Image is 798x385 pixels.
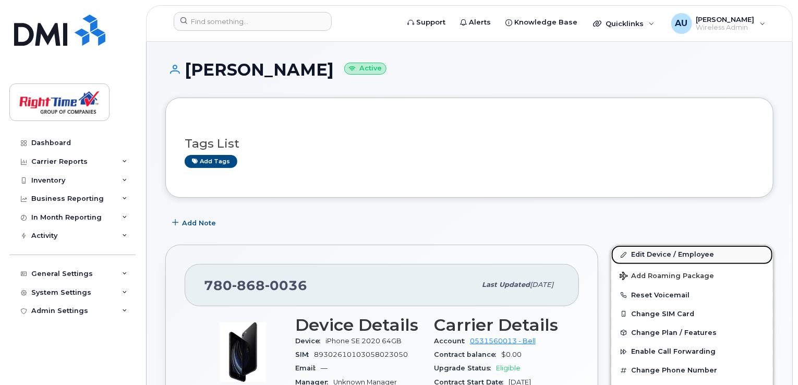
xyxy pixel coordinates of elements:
[204,278,307,293] span: 780
[631,348,716,356] span: Enable Call Forwarding
[501,351,522,358] span: $0.00
[295,316,421,334] h3: Device Details
[611,305,773,323] button: Change SIM Card
[620,272,714,282] span: Add Roaming Package
[232,278,265,293] span: 868
[530,281,553,288] span: [DATE]
[321,364,328,372] span: —
[295,364,321,372] span: Email
[611,361,773,380] button: Change Phone Number
[265,278,307,293] span: 0036
[182,218,216,228] span: Add Note
[185,155,237,168] a: Add tags
[611,286,773,305] button: Reset Voicemail
[611,245,773,264] a: Edit Device / Employee
[611,264,773,286] button: Add Roaming Package
[434,351,501,358] span: Contract balance
[496,364,521,372] span: Eligible
[165,61,773,79] h1: [PERSON_NAME]
[314,351,408,358] span: 89302610103058023050
[482,281,530,288] span: Last updated
[434,364,496,372] span: Upgrade Status
[185,137,754,150] h3: Tags List
[344,63,386,75] small: Active
[325,337,402,345] span: iPhone SE 2020 64GB
[295,337,325,345] span: Device
[295,351,314,358] span: SIM
[434,316,560,334] h3: Carrier Details
[212,321,274,383] img: image20231002-3703462-2fle3a.jpeg
[611,323,773,342] button: Change Plan / Features
[470,337,536,345] a: 0531560013 - Bell
[434,337,470,345] span: Account
[611,342,773,361] button: Enable Call Forwarding
[631,329,717,336] span: Change Plan / Features
[165,213,225,232] button: Add Note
